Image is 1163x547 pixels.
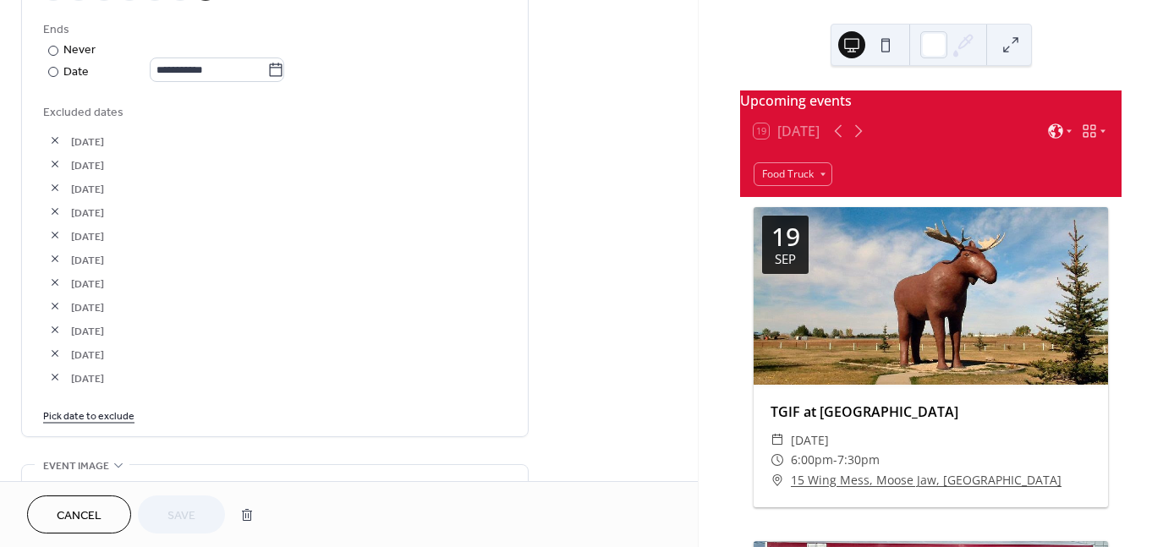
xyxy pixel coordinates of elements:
span: [DATE] [71,251,507,269]
span: [DATE] [71,227,507,245]
div: ​ [771,450,784,470]
div: ​ [771,430,784,451]
span: [DATE] [791,430,829,451]
a: 15 Wing Mess, Moose Jaw, [GEOGRAPHIC_DATA] [791,470,1062,490]
span: Pick date to exclude [43,408,134,425]
span: Excluded dates [43,104,507,122]
div: Sep [775,253,796,265]
span: [DATE] [71,204,507,222]
button: Cancel [27,495,131,533]
span: - [833,450,837,470]
span: [DATE] [71,369,507,387]
span: [DATE] [71,298,507,316]
div: 19 [771,224,800,249]
span: 7:30pm [837,450,880,470]
span: [DATE] [71,133,507,150]
span: [DATE] [71,346,507,364]
div: Ends [43,21,503,39]
span: [DATE] [71,322,507,340]
div: ​ [771,470,784,490]
span: [DATE] [71,156,507,174]
span: [DATE] [71,180,507,198]
span: Event image [43,457,109,475]
div: Date [63,63,284,82]
span: Cancel [57,507,101,525]
div: TGIF at [GEOGRAPHIC_DATA] [754,402,1108,422]
div: Never [63,41,96,59]
span: 6:00pm [791,450,833,470]
span: [DATE] [71,275,507,293]
div: Upcoming events [740,90,1122,111]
